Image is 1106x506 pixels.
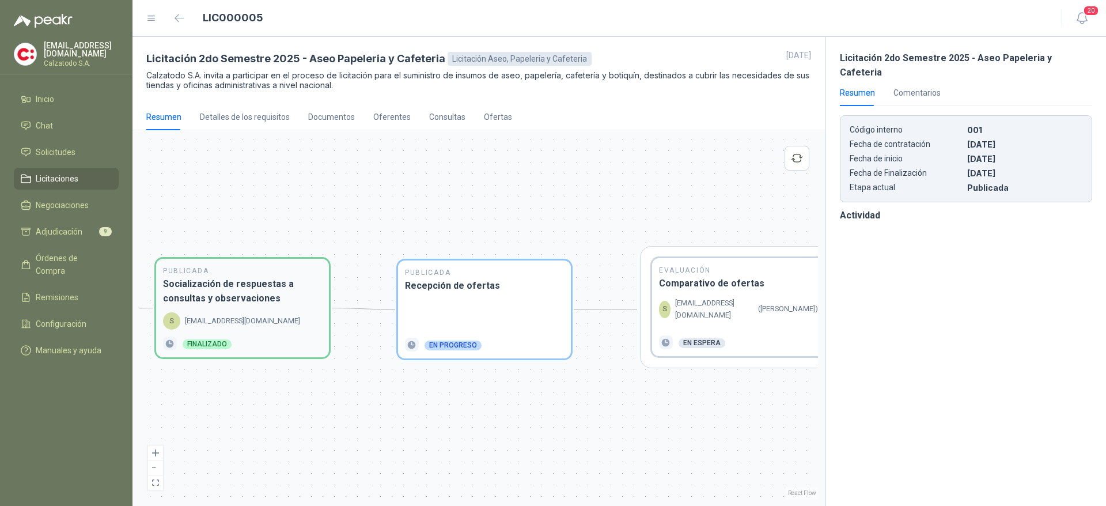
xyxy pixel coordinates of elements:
[840,86,875,99] div: Resumen
[850,154,965,164] p: Fecha de inicio
[1071,8,1092,29] button: 20
[893,86,941,99] div: Comentarios
[14,247,119,282] a: Órdenes de Compra
[448,52,592,66] div: Licitación Aseo, Papeleria y Cafeteria
[44,41,119,58] p: [EMAIL_ADDRESS][DOMAIN_NAME]
[14,194,119,216] a: Negociaciones
[36,318,86,330] span: Configuración
[14,313,119,335] a: Configuración
[146,111,181,123] div: Resumen
[308,111,355,123] div: Documentos
[967,154,1082,164] p: [DATE]
[659,265,818,276] h2: Evaluación
[36,291,78,304] span: Remisiones
[850,168,965,178] p: Fecha de Finalización
[36,199,89,212] span: Negociaciones
[840,208,1092,222] h3: Actividad
[14,168,119,190] a: Licitaciones
[786,51,811,60] p: [DATE]
[148,445,163,460] button: zoom in
[758,303,818,315] span: ( [PERSON_NAME] )
[14,88,119,110] a: Inicio
[200,111,290,123] div: Detalles de los requisitos
[484,111,512,123] div: Ofertas
[36,93,54,105] span: Inicio
[146,51,445,67] h3: Licitación 2do Semestre 2025 - Aseo Papeleria y Cafeteria
[850,183,965,192] p: Etapa actual
[425,341,482,350] div: En progreso
[44,60,119,67] p: Calzatodo S.A.
[14,141,119,163] a: Solicitudes
[14,115,119,137] a: Chat
[640,246,837,368] div: EvaluaciónComparativo de ofertasS[EMAIL_ADDRESS][DOMAIN_NAME]([PERSON_NAME])En espera
[36,119,53,132] span: Chat
[148,445,163,490] div: React Flow controls
[679,338,725,348] div: En espera
[99,227,112,236] span: 9
[183,339,232,349] div: Finalizado
[1083,5,1099,16] span: 20
[14,339,119,361] a: Manuales y ayuda
[332,308,395,309] g: Edge from 5fb7a003-71d4-4987-81ae-b32100ebec8d to f6b5bceb-8d06-4aec-8461-b32100ebec8d
[90,308,153,310] g: Edge from 1d124543-7b5c-4ead-bf97-b32100ebec8d to 5fb7a003-71d4-4987-81ae-b32100ebec8d
[203,10,263,26] h1: LIC000005
[148,475,163,490] button: fit view
[967,125,1082,135] p: 001
[967,139,1082,149] p: [DATE]
[788,490,816,496] a: React Flow attribution
[662,303,667,315] p: S
[163,266,322,277] h2: Publicada
[405,278,564,293] h3: Recepción de ofertas
[675,297,753,321] p: [EMAIL_ADDRESS][DOMAIN_NAME]
[146,70,811,90] p: Calzatodo S.A. invita a participar en el proceso de licitación para el suministro de insumos de a...
[14,14,73,28] img: Logo peakr
[14,221,119,243] a: Adjudicación9
[850,125,965,135] p: Código interno
[148,460,163,475] button: zoom out
[405,267,564,278] h2: Publicada
[163,277,322,305] h3: Socialización de respuestas a consultas y observaciones
[850,139,965,149] p: Fecha de contratación
[967,168,1082,178] p: [DATE]
[967,183,1082,192] p: Publicada
[14,286,119,308] a: Remisiones
[36,172,78,185] span: Licitaciones
[36,225,82,238] span: Adjudicación
[36,252,108,277] span: Órdenes de Compra
[840,51,1092,80] h3: Licitación 2do Semestre 2025 - Aseo Papeleria y Cafeteria
[36,344,101,357] span: Manuales y ayuda
[659,276,818,290] h3: Comparativo de ofertas
[373,111,411,123] div: Oferentes
[185,315,300,327] p: [EMAIL_ADDRESS][DOMAIN_NAME]
[156,259,329,357] div: PublicadaSocialización de respuestas a consultas y observacionesS[EMAIL_ADDRESS][DOMAIN_NAME]Fina...
[14,43,36,65] img: Company Logo
[398,260,571,358] div: PublicadaRecepción de ofertasEn progreso
[169,315,174,327] p: S
[36,146,75,158] span: Solicitudes
[429,111,465,123] div: Consultas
